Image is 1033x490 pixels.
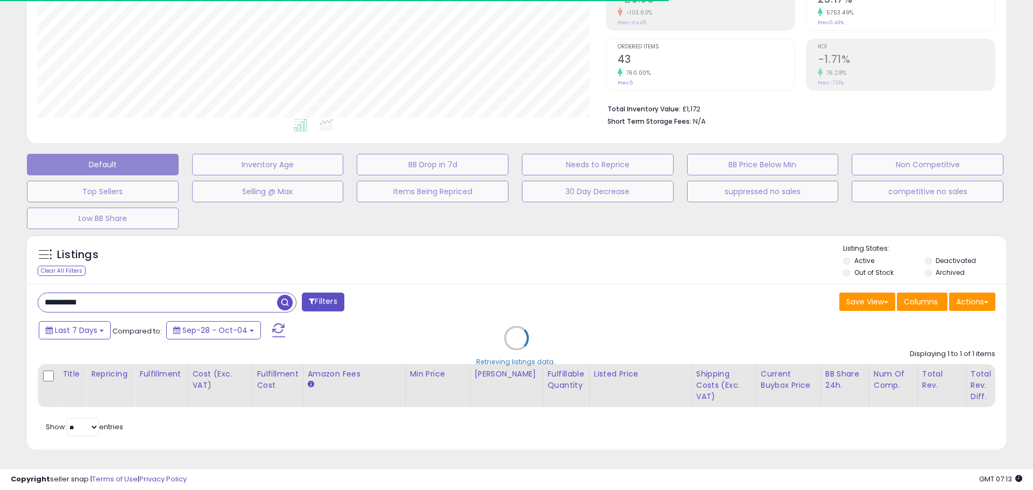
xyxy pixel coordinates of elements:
a: Privacy Policy [139,474,187,484]
button: BB Price Below Min [687,154,839,175]
span: Ordered Items [618,44,795,50]
small: Prev: 0.43% [818,19,844,26]
button: suppressed no sales [687,181,839,202]
button: Top Sellers [27,181,179,202]
b: Short Term Storage Fees: [607,117,691,126]
small: Prev: -£4.45 [618,19,646,26]
span: ROI [818,44,995,50]
small: 76.28% [823,69,847,77]
span: 2025-10-13 07:13 GMT [979,474,1022,484]
button: competitive no sales [852,181,1003,202]
small: 5753.49% [823,9,854,17]
button: BB Drop in 7d [357,154,508,175]
a: Terms of Use [92,474,138,484]
small: Prev: -7.21% [818,80,844,86]
small: Prev: 5 [618,80,633,86]
button: Non Competitive [852,154,1003,175]
button: 30 Day Decrease [522,181,674,202]
button: Low BB Share [27,208,179,229]
small: -103.60% [622,9,653,17]
div: seller snap | | [11,474,187,485]
button: Default [27,154,179,175]
small: 760.00% [622,69,651,77]
button: Items Being Repriced [357,181,508,202]
div: Retrieving listings data.. [476,357,557,366]
h2: -1.71% [818,53,995,68]
li: £1,172 [607,102,987,115]
button: Needs to Reprice [522,154,674,175]
button: Selling @ Max [192,181,344,202]
span: N/A [693,116,706,126]
button: Inventory Age [192,154,344,175]
strong: Copyright [11,474,50,484]
b: Total Inventory Value: [607,104,681,113]
h2: 43 [618,53,795,68]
